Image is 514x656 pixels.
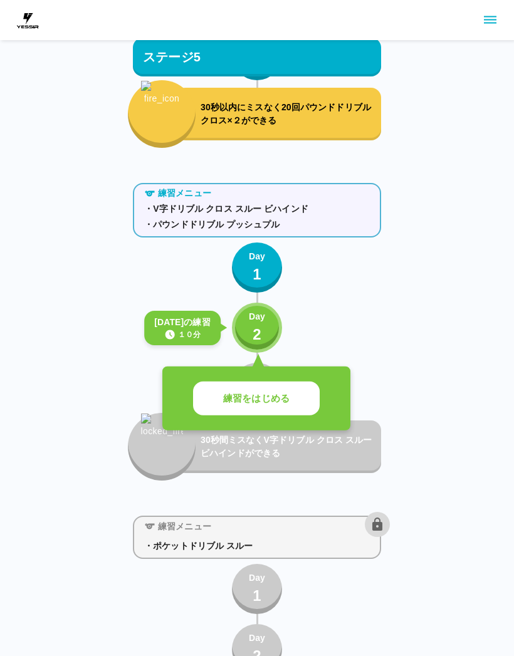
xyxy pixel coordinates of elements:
img: dummy [15,8,40,33]
p: ステージ5 [143,48,201,66]
p: ・パウンドドリブル プッシュプル [144,218,370,231]
button: locked_fire_icon [128,413,196,481]
p: Day [249,632,265,645]
button: Day2 [232,303,282,353]
p: 練習をはじめる [223,392,290,406]
p: 30秒以内にミスなく20回パウンドドリブル クロス×２ができる [201,101,376,127]
img: fire_icon [141,81,183,132]
button: 練習をはじめる [193,382,320,416]
button: Day1 [232,242,282,293]
button: sidemenu [480,9,501,31]
p: 30秒間ミスなくV字ドリブル クロス スルー ビハインドができる [201,434,376,460]
p: 1 [253,263,261,286]
button: fire_icon [128,80,196,148]
p: Day [249,571,265,585]
p: 練習メニュー [158,187,211,200]
button: Day1 [232,564,282,614]
p: [DATE]の練習 [154,316,211,329]
p: 練習メニュー [158,520,211,533]
p: １０分 [178,329,201,340]
p: Day [249,310,265,323]
p: 2 [253,323,261,346]
p: ・V字ドリブル クロス スルー ビハインド [144,202,370,216]
p: Day [249,250,265,263]
p: 1 [253,585,261,607]
p: ・ポケットドリブル スルー [144,539,370,553]
img: locked_fire_icon [141,414,183,465]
